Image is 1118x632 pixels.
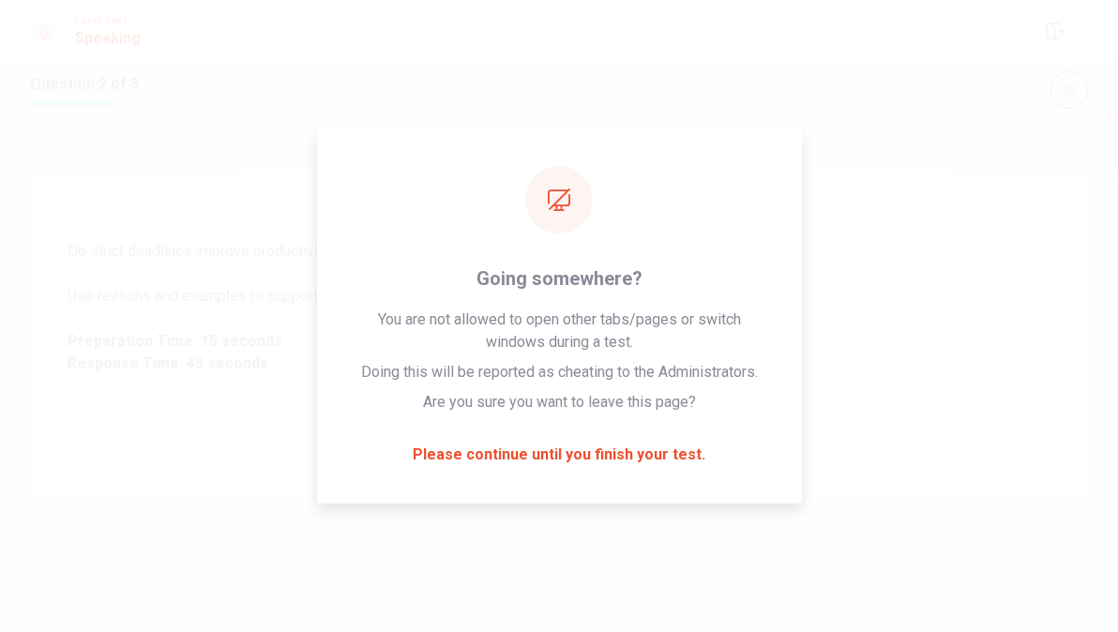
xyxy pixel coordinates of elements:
[68,240,1050,263] span: Do strict deadlines improve productivity, or are flexible deadlines more effective?
[68,353,1050,375] span: Response Time: 45 seconds
[68,285,1050,308] span: Use reasons and examples to support your response.
[68,330,1050,353] span: Preparation Time: 15 seconds
[30,73,150,96] h1: Question 2 of 3
[75,27,141,50] h1: Speaking
[75,14,141,27] span: Level Test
